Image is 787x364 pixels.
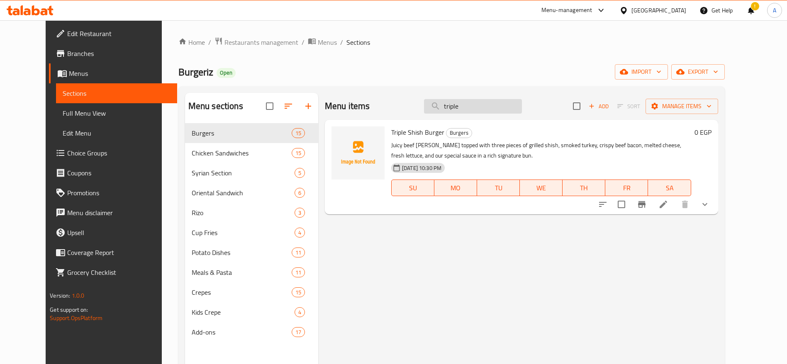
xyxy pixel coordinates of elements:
a: Edit menu item [658,199,668,209]
nav: breadcrumb [178,37,725,48]
span: 4 [295,229,305,237]
li: / [340,37,343,47]
span: Burgers [446,128,472,138]
span: SU [395,182,431,194]
nav: Menu sections [185,120,318,345]
span: Restaurants management [224,37,298,47]
span: Menus [318,37,337,47]
li: / [208,37,211,47]
span: Add [587,102,610,111]
span: A [773,6,776,15]
span: TU [480,182,517,194]
button: export [671,64,725,80]
span: Sections [63,88,171,98]
span: Edit Restaurant [67,29,171,39]
span: Menu disclaimer [67,208,171,218]
span: 6 [295,189,305,197]
span: export [678,67,718,77]
span: Promotions [67,188,171,198]
div: items [292,287,305,297]
div: items [292,267,305,277]
button: Manage items [646,99,718,114]
span: Menus [69,68,171,78]
span: TH [566,182,602,194]
div: [GEOGRAPHIC_DATA] [631,6,686,15]
div: Menu-management [541,5,592,15]
span: Coverage Report [67,248,171,257]
div: items [295,228,305,238]
button: Add section [298,96,318,116]
span: Select section first [612,100,646,113]
div: items [295,188,305,198]
span: Triple Shish Burger [391,126,444,138]
span: Upsell [67,228,171,238]
a: Menus [49,63,177,83]
span: Version: [50,290,70,301]
div: items [295,307,305,317]
button: FR [605,180,648,196]
button: WE [520,180,563,196]
span: Kids Crepe [192,307,295,317]
span: Add-ons [192,327,292,337]
span: 11 [292,249,305,257]
span: import [621,67,661,77]
button: show more [695,194,715,214]
span: 5 [295,169,305,177]
span: WE [523,182,559,194]
button: SU [391,180,434,196]
div: items [292,128,305,138]
button: Branch-specific-item [632,194,652,214]
span: Chicken Sandwiches [192,148,292,158]
a: Choice Groups [49,143,177,163]
span: Choice Groups [67,148,171,158]
a: Menu disclaimer [49,203,177,223]
span: MO [438,182,474,194]
a: Support.OpsPlatform [50,313,102,323]
span: 15 [292,149,305,157]
span: Burgers [192,128,292,138]
div: Rizo3 [185,203,318,223]
div: Syrian Section5 [185,163,318,183]
span: Add item [585,100,612,113]
div: Burgers15 [185,123,318,143]
div: items [292,148,305,158]
span: 3 [295,209,305,217]
div: items [292,248,305,257]
span: Select all sections [261,97,278,115]
a: Menus [308,37,337,48]
span: Manage items [652,101,711,112]
div: Open [217,68,236,78]
div: Oriental Sandwich [192,188,295,198]
a: Edit Menu [56,123,177,143]
span: Branches [67,49,171,58]
div: Potato Dishes11 [185,243,318,262]
a: Grocery Checklist [49,262,177,282]
button: delete [675,194,695,214]
span: FR [609,182,645,194]
a: Full Menu View [56,103,177,123]
span: 11 [292,269,305,277]
div: Crepes15 [185,282,318,302]
div: items [295,208,305,218]
a: Coupons [49,163,177,183]
span: Sections [346,37,370,47]
div: Meals & Pasta [192,267,292,277]
button: SA [648,180,691,196]
span: Select section [568,97,585,115]
span: Rizo [192,208,295,218]
div: Potato Dishes [192,248,292,257]
div: items [295,168,305,178]
h6: 0 EGP [694,126,711,138]
span: Grocery Checklist [67,267,171,277]
span: 1.0.0 [72,290,85,301]
button: TU [477,180,520,196]
h2: Menu sections [188,100,243,112]
a: Sections [56,83,177,103]
p: Juicy beef [PERSON_NAME] topped with three pieces of grilled shish, smoked turkey, crispy beef ba... [391,140,691,161]
div: items [292,327,305,337]
span: Coupons [67,168,171,178]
